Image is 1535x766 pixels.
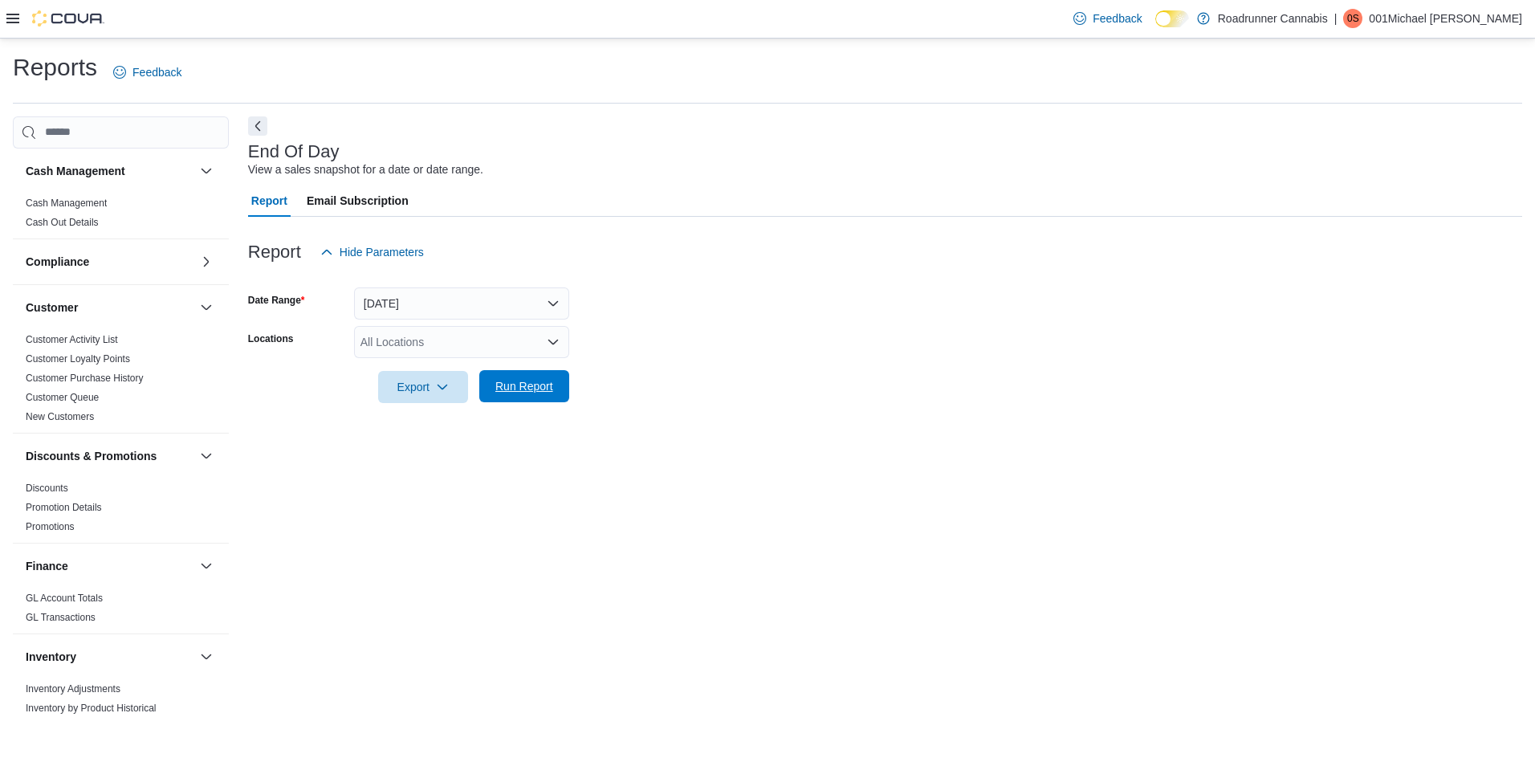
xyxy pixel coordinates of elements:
a: Inventory by Product Historical [26,703,157,714]
button: Discounts & Promotions [197,446,216,466]
button: Compliance [197,252,216,271]
a: Cash Out Details [26,217,99,228]
a: Promotions [26,521,75,532]
button: Cash Management [197,161,216,181]
span: Dark Mode [1155,27,1156,28]
a: Inventory Count Details [26,722,126,733]
button: Inventory [197,647,216,666]
a: Cash Management [26,198,107,209]
span: GL Transactions [26,611,96,624]
span: Export [388,371,458,403]
div: Customer [13,330,229,433]
h3: Report [248,242,301,262]
img: Cova [32,10,104,26]
h3: Customer [26,299,78,316]
button: Finance [26,558,193,574]
h3: Compliance [26,254,89,270]
label: Date Range [248,294,305,307]
button: Open list of options [547,336,560,348]
div: Finance [13,589,229,634]
span: Customer Queue [26,391,99,404]
div: Cash Management [13,194,229,238]
a: Promotion Details [26,502,102,513]
a: Customer Activity List [26,334,118,345]
span: Customer Activity List [26,333,118,346]
button: Hide Parameters [314,236,430,268]
span: Cash Out Details [26,216,99,229]
span: Feedback [1093,10,1142,26]
a: Customer Loyalty Points [26,353,130,365]
span: New Customers [26,410,94,423]
button: Customer [197,298,216,317]
h1: Reports [13,51,97,84]
button: Next [248,116,267,136]
span: Customer Loyalty Points [26,352,130,365]
p: Roadrunner Cannabis [1218,9,1328,28]
span: Report [251,185,287,217]
span: Inventory Adjustments [26,682,120,695]
p: 001Michael [PERSON_NAME] [1369,9,1522,28]
button: Cash Management [26,163,193,179]
a: Discounts [26,483,68,494]
a: New Customers [26,411,94,422]
a: GL Account Totals [26,593,103,604]
button: Inventory [26,649,193,665]
span: Promotion Details [26,501,102,514]
button: Export [378,371,468,403]
a: GL Transactions [26,612,96,623]
a: Feedback [1067,2,1148,35]
button: Compliance [26,254,193,270]
h3: End Of Day [248,142,340,161]
p: | [1334,9,1338,28]
button: Run Report [479,370,569,402]
div: View a sales snapshot for a date or date range. [248,161,483,178]
button: Discounts & Promotions [26,448,193,464]
button: Finance [197,556,216,576]
h3: Inventory [26,649,76,665]
a: Feedback [107,56,188,88]
a: Customer Queue [26,392,99,403]
input: Dark Mode [1155,10,1189,27]
div: Discounts & Promotions [13,479,229,543]
button: [DATE] [354,287,569,320]
h3: Discounts & Promotions [26,448,157,464]
h3: Cash Management [26,163,125,179]
span: 0S [1347,9,1359,28]
a: Inventory Adjustments [26,683,120,695]
a: Customer Purchase History [26,373,144,384]
button: Customer [26,299,193,316]
div: 001Michael Saucedo [1343,9,1362,28]
span: Run Report [495,378,553,394]
span: Email Subscription [307,185,409,217]
span: Feedback [132,64,181,80]
h3: Finance [26,558,68,574]
span: Promotions [26,520,75,533]
span: Hide Parameters [340,244,424,260]
span: Cash Management [26,197,107,210]
span: Inventory Count Details [26,721,126,734]
label: Locations [248,332,294,345]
